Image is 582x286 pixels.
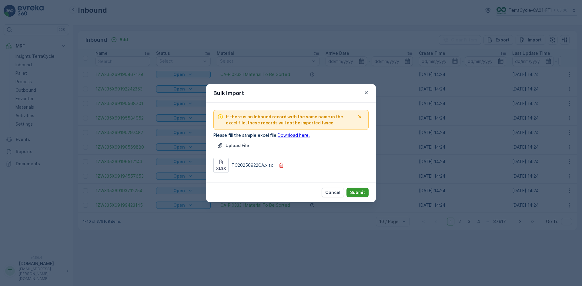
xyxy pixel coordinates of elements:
p: Please fill the sample excel file. [213,132,369,138]
p: Cancel [325,189,340,196]
p: Upload File [226,143,249,149]
button: Submit [346,188,369,197]
span: If there is an Inbound record with the same name in the excel file, these records will not be imp... [226,114,355,126]
p: TC20250922CA.xlsx [232,162,273,168]
a: Download here. [278,133,310,138]
button: Upload File [213,141,253,150]
p: Submit [350,189,365,196]
button: Cancel [322,188,344,197]
p: Bulk Import [213,89,244,97]
p: xlsx [216,166,226,171]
